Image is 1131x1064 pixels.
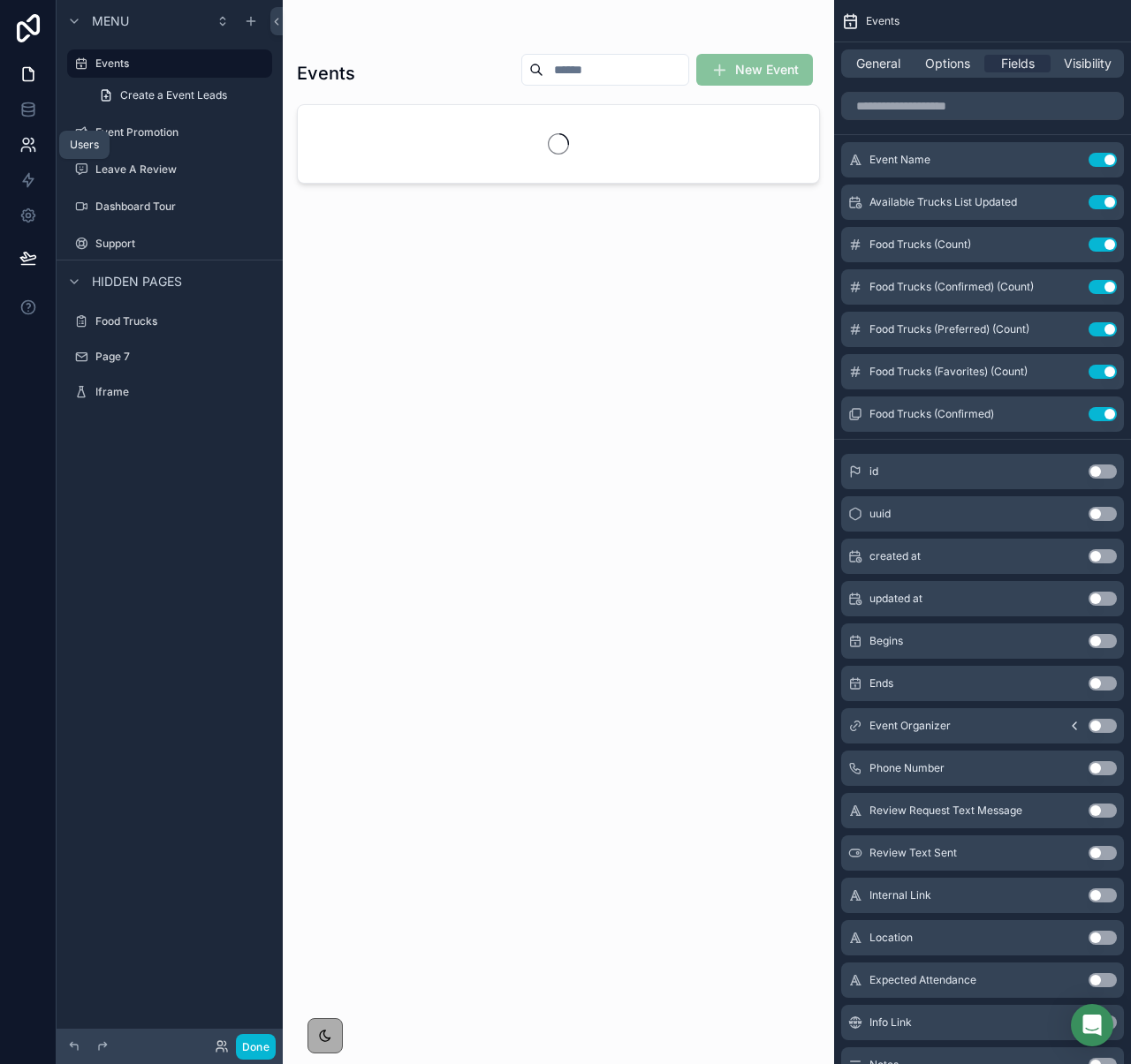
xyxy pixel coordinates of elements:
[869,280,1034,294] span: Food Trucks (Confirmed) (Count)
[95,57,262,71] label: Events
[92,273,182,291] span: Hidden pages
[67,155,272,184] a: Leave A Review
[869,365,1028,379] span: Food Trucks (Favorites) (Count)
[67,343,272,371] a: Page 7
[869,592,922,606] span: updated at
[869,195,1017,209] span: Available Trucks List Updated
[869,634,903,648] span: Begins
[236,1034,276,1060] button: Done
[67,192,272,221] a: Dashboard Tour
[869,804,1022,818] span: Review Request Text Message
[1071,1004,1113,1046] div: Open Intercom Messenger
[869,973,976,987] span: Expected Attendance
[95,125,269,140] label: Event Promotion
[869,1015,912,1030] span: Info Link
[869,407,994,421] span: Food Trucks (Confirmed)
[869,549,921,563] span: created at
[869,153,930,167] span: Event Name
[92,12,129,30] span: Menu
[866,14,899,28] span: Events
[95,237,269,251] label: Support
[67,118,272,147] a: Event Promotion
[869,931,913,945] span: Location
[88,81,272,109] a: Create a Event Leads
[869,761,945,775] span: Phone Number
[869,238,971,252] span: Food Trucks (Count)
[869,507,891,521] span: uuid
[869,464,878,479] span: id
[67,49,272,78] a: Events
[95,350,269,364] label: Page 7
[95,200,269,214] label: Dashboard Tour
[1001,55,1035,72] span: Fields
[120,88,227,102] span: Create a Event Leads
[67,230,272,258] a: Support
[95,162,269,177] label: Leave A Review
[95,385,269,399] label: Iframe
[67,307,272,336] a: Food Trucks
[869,322,1029,336] span: Food Trucks (Preferred) (Count)
[95,314,269,328] label: Food Trucks
[869,846,957,860] span: Review Text Sent
[67,378,272,406] a: Iframe
[869,676,893,690] span: Ends
[70,138,99,152] div: Users
[856,55,900,72] span: General
[1064,55,1112,72] span: Visibility
[925,55,970,72] span: Options
[869,719,951,733] span: Event Organizer
[869,888,931,902] span: Internal Link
